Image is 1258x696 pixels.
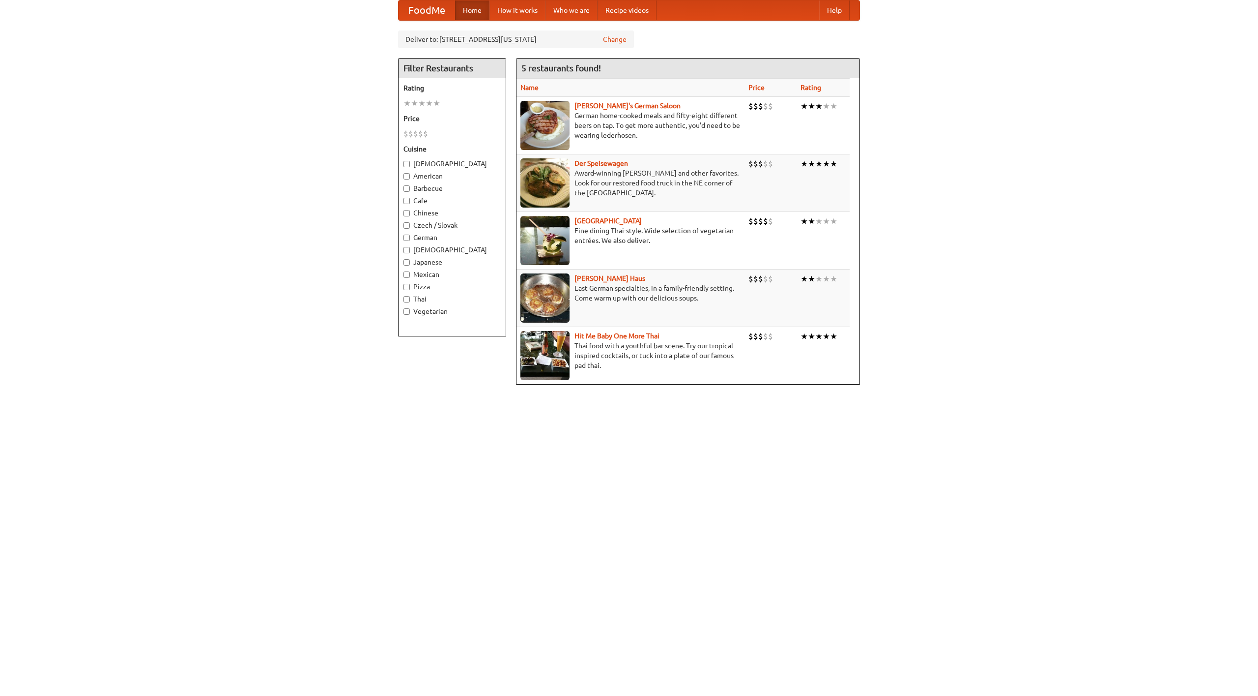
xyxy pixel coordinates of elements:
label: Czech / Slovak [403,220,501,230]
h5: Cuisine [403,144,501,154]
li: ★ [808,331,815,342]
input: Thai [403,296,410,303]
img: satay.jpg [520,216,570,265]
a: [GEOGRAPHIC_DATA] [574,217,642,225]
a: [PERSON_NAME] Haus [574,274,645,282]
li: $ [423,128,428,139]
li: ★ [808,273,815,284]
li: ★ [815,331,823,342]
li: $ [748,216,753,227]
h5: Rating [403,83,501,93]
li: $ [753,158,758,169]
li: $ [753,216,758,227]
b: Hit Me Baby One More Thai [574,332,659,340]
li: $ [748,273,753,284]
li: $ [748,101,753,112]
input: Czech / Slovak [403,222,410,229]
li: ★ [823,158,830,169]
input: Cafe [403,198,410,204]
input: Chinese [403,210,410,216]
li: ★ [830,216,837,227]
input: Vegetarian [403,308,410,315]
li: ★ [418,98,426,109]
img: babythai.jpg [520,331,570,380]
p: German home-cooked meals and fifty-eight different beers on tap. To get more authentic, you'd nee... [520,111,741,140]
label: Thai [403,294,501,304]
ng-pluralize: 5 restaurants found! [521,63,601,73]
li: $ [768,273,773,284]
a: Der Speisewagen [574,159,628,167]
p: Award-winning [PERSON_NAME] and other favorites. Look for our restored food truck in the NE corne... [520,168,741,198]
li: ★ [433,98,440,109]
label: Pizza [403,282,501,292]
div: Deliver to: [STREET_ADDRESS][US_STATE] [398,30,634,48]
li: ★ [815,158,823,169]
li: $ [763,273,768,284]
li: ★ [426,98,433,109]
a: Price [748,84,765,91]
img: speisewagen.jpg [520,158,570,208]
li: $ [748,331,753,342]
p: Thai food with a youthful bar scene. Try our tropical inspired cocktails, or tuck into a plate of... [520,341,741,370]
input: Mexican [403,272,410,278]
a: Home [455,0,489,20]
li: $ [758,101,763,112]
li: $ [763,216,768,227]
li: $ [758,216,763,227]
a: Name [520,84,539,91]
li: ★ [830,101,837,112]
p: Fine dining Thai-style. Wide selection of vegetarian entrées. We also deliver. [520,226,741,245]
label: [DEMOGRAPHIC_DATA] [403,159,501,169]
li: ★ [830,331,837,342]
img: kohlhaus.jpg [520,273,570,323]
li: $ [758,158,763,169]
li: ★ [808,101,815,112]
li: ★ [815,216,823,227]
li: ★ [823,331,830,342]
li: $ [418,128,423,139]
label: German [403,233,501,242]
li: $ [763,331,768,342]
li: ★ [403,98,411,109]
label: Barbecue [403,183,501,193]
a: [PERSON_NAME]'s German Saloon [574,102,681,110]
li: ★ [823,101,830,112]
label: Vegetarian [403,306,501,316]
a: Rating [801,84,821,91]
li: ★ [830,158,837,169]
li: $ [758,331,763,342]
input: American [403,173,410,180]
li: ★ [815,273,823,284]
label: [DEMOGRAPHIC_DATA] [403,245,501,255]
label: Japanese [403,257,501,267]
input: [DEMOGRAPHIC_DATA] [403,247,410,253]
li: ★ [808,216,815,227]
img: esthers.jpg [520,101,570,150]
a: FoodMe [399,0,455,20]
li: $ [753,101,758,112]
li: ★ [411,98,418,109]
li: $ [748,158,753,169]
input: German [403,235,410,241]
li: $ [403,128,408,139]
h4: Filter Restaurants [399,59,506,78]
li: ★ [801,158,808,169]
label: Chinese [403,208,501,218]
input: [DEMOGRAPHIC_DATA] [403,161,410,167]
li: ★ [815,101,823,112]
li: ★ [801,273,808,284]
li: ★ [823,216,830,227]
li: ★ [808,158,815,169]
li: ★ [830,273,837,284]
a: Who we are [545,0,598,20]
li: $ [408,128,413,139]
li: ★ [823,273,830,284]
a: How it works [489,0,545,20]
input: Japanese [403,259,410,266]
input: Pizza [403,284,410,290]
a: Help [819,0,850,20]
